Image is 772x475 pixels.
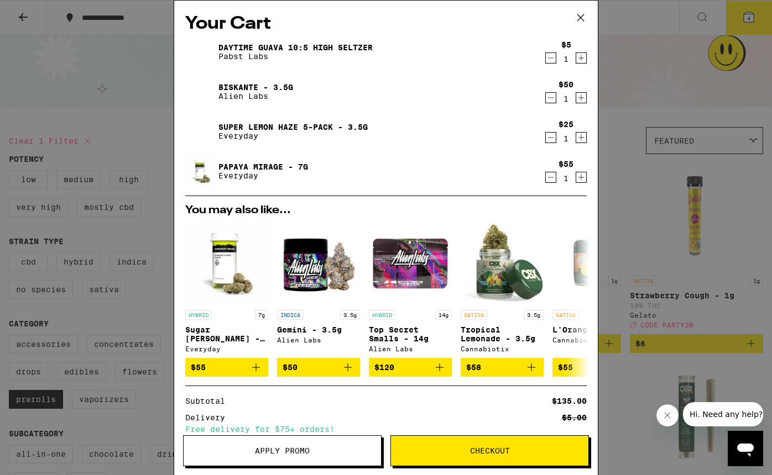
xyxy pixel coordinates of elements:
[218,43,373,52] a: Daytime Guava 10:5 High Seltzer
[558,363,573,372] span: $55
[561,55,571,64] div: 1
[218,162,308,171] a: Papaya Mirage - 7g
[374,363,394,372] span: $120
[277,310,304,320] p: INDICA
[466,363,481,372] span: $58
[283,363,298,372] span: $50
[545,132,556,143] button: Decrement
[683,402,763,426] iframe: Message from company
[552,310,579,320] p: SATIVA
[545,172,556,183] button: Decrement
[552,336,635,344] div: Cannabiotix
[218,171,308,180] p: Everyday
[185,345,268,352] div: Everyday
[562,414,587,421] div: $5.00
[185,205,587,216] h2: You may also like...
[185,76,216,107] img: Biskante - 3.5g
[461,221,544,358] a: Open page for Tropical Lemonade - 3.5g from Cannabiotix
[559,94,573,103] div: 1
[183,435,382,466] button: Apply Promo
[185,310,212,320] p: HYBRID
[559,174,573,183] div: 1
[369,358,452,377] button: Add to bag
[185,325,268,343] p: Sugar [PERSON_NAME] - 7g
[185,156,216,187] img: Papaya Mirage - 7g
[552,325,635,334] p: L'Orange - 3.5g
[185,221,268,358] a: Open page for Sugar Rush Smalls - 7g from Everyday
[218,123,368,131] a: Super Lemon Haze 5-Pack - 3.5g
[369,221,452,358] a: Open page for Top Secret Smalls - 14g from Alien Labs
[390,435,589,466] button: Checkout
[185,12,587,36] h2: Your Cart
[185,414,233,421] div: Delivery
[461,325,544,343] p: Tropical Lemonade - 3.5g
[218,52,373,61] p: Pabst Labs
[461,310,487,320] p: SATIVA
[545,92,556,103] button: Decrement
[218,83,293,92] a: Biskante - 3.5g
[545,52,556,64] button: Decrement
[277,325,360,334] p: Gemini - 3.5g
[552,358,635,377] button: Add to bag
[559,80,573,89] div: $50
[185,36,216,67] img: Daytime Guava 10:5 High Seltzer
[218,92,293,101] p: Alien Labs
[435,310,452,320] p: 14g
[191,363,206,372] span: $55
[728,431,763,466] iframe: Button to launch messaging window
[218,131,368,140] p: Everyday
[576,92,587,103] button: Increment
[524,310,544,320] p: 3.5g
[277,221,360,304] img: Alien Labs - Gemini - 3.5g
[656,404,679,426] iframe: Close message
[185,221,268,304] img: Everyday - Sugar Rush Smalls - 7g
[561,40,571,49] div: $5
[576,132,587,143] button: Increment
[369,325,452,343] p: Top Secret Smalls - 14g
[277,221,360,358] a: Open page for Gemini - 3.5g from Alien Labs
[576,52,587,64] button: Increment
[559,120,573,129] div: $25
[559,134,573,143] div: 1
[340,310,360,320] p: 3.5g
[255,310,268,320] p: 7g
[369,221,452,304] img: Alien Labs - Top Secret Smalls - 14g
[277,358,360,377] button: Add to bag
[185,358,268,377] button: Add to bag
[185,425,587,433] div: Free delivery for $75+ orders!
[369,310,395,320] p: HYBRID
[461,221,544,304] img: Cannabiotix - Tropical Lemonade - 3.5g
[461,345,544,352] div: Cannabiotix
[277,336,360,344] div: Alien Labs
[552,397,587,405] div: $135.00
[255,447,310,455] span: Apply Promo
[369,345,452,352] div: Alien Labs
[470,447,510,455] span: Checkout
[185,116,216,147] img: Super Lemon Haze 5-Pack - 3.5g
[576,172,587,183] button: Increment
[559,160,573,168] div: $55
[461,358,544,377] button: Add to bag
[552,221,635,358] a: Open page for L'Orange - 3.5g from Cannabiotix
[185,397,233,405] div: Subtotal
[552,221,635,304] img: Cannabiotix - L'Orange - 3.5g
